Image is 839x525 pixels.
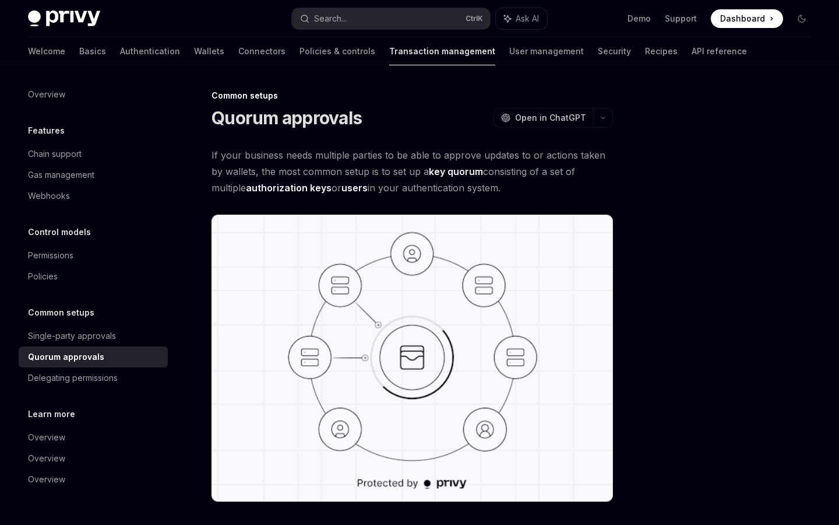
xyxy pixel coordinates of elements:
[516,13,539,24] span: Ask AI
[19,266,168,287] a: Policies
[493,108,593,128] button: Open in ChatGPT
[19,325,168,346] a: Single-party approvals
[292,8,489,29] button: Search...CtrlK
[299,37,375,65] a: Policies & controls
[246,182,332,194] a: authorization keys
[429,166,483,178] a: key quorum
[79,37,106,65] a: Basics
[314,12,347,26] div: Search...
[515,112,586,124] span: Open in ChatGPT
[692,37,747,65] a: API reference
[28,10,100,27] img: dark logo
[28,225,91,239] h5: Control models
[19,346,168,367] a: Quorum approvals
[19,164,168,185] a: Gas management
[645,37,678,65] a: Recipes
[211,107,362,128] h1: Quorum approvals
[720,13,765,24] span: Dashboard
[211,90,613,101] div: Common setups
[28,306,94,320] h5: Common setups
[28,249,73,262] div: Permissions
[509,37,584,65] a: User management
[19,448,168,469] a: Overview
[598,37,631,65] a: Security
[389,37,495,65] a: Transaction management
[28,371,118,385] div: Delegating permissions
[28,87,65,101] div: Overview
[19,185,168,206] a: Webhooks
[19,245,168,266] a: Permissions
[194,37,224,65] a: Wallets
[28,350,104,364] div: Quorum approvals
[19,143,168,164] a: Chain support
[238,37,285,65] a: Connectors
[28,407,75,421] h5: Learn more
[466,14,483,23] span: Ctrl K
[211,215,613,502] img: quorum approval
[28,147,82,161] div: Chain support
[628,13,651,24] a: Demo
[711,9,783,28] a: Dashboard
[28,452,65,466] div: Overview
[19,84,168,105] a: Overview
[496,8,547,29] button: Ask AI
[341,182,368,194] a: users
[28,189,70,203] div: Webhooks
[28,37,65,65] a: Welcome
[28,473,65,487] div: Overview
[792,9,811,28] button: Toggle dark mode
[120,37,180,65] a: Authentication
[28,168,94,182] div: Gas management
[19,469,168,490] a: Overview
[19,427,168,448] a: Overview
[28,329,116,343] div: Single-party approvals
[19,367,168,388] a: Delegating permissions
[28,430,65,444] div: Overview
[28,269,58,283] div: Policies
[211,147,613,196] span: If your business needs multiple parties to be able to approve updates to or actions taken by wall...
[665,13,697,24] a: Support
[28,124,65,138] h5: Features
